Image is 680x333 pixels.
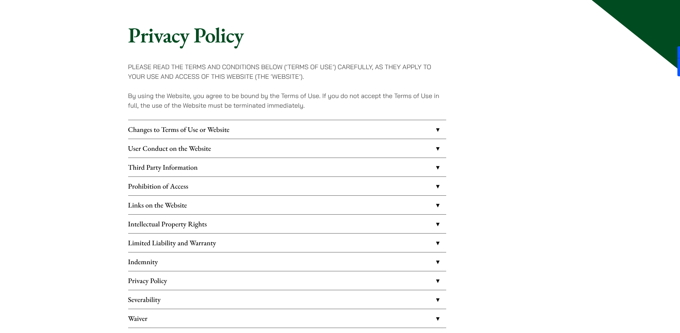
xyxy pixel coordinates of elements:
[128,252,446,271] a: Indemnity
[128,120,446,139] a: Changes to Terms of Use or Website
[128,290,446,309] a: Severability
[128,177,446,195] a: Prohibition of Access
[128,22,552,48] h1: Privacy Policy
[128,91,446,110] p: By using the Website, you agree to be bound by the Terms of Use. If you do not accept the Terms o...
[128,62,446,81] p: PLEASE READ THE TERMS AND CONDITIONS BELOW (‘TERMS OF USE’) CAREFULLY, AS THEY APPLY TO YOUR USE ...
[128,309,446,328] a: Waiver
[128,271,446,290] a: Privacy Policy
[128,234,446,252] a: Limited Liability and Warranty
[128,196,446,214] a: Links on the Website
[128,215,446,233] a: Intellectual Property Rights
[128,158,446,176] a: Third Party Information
[128,139,446,158] a: User Conduct on the Website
